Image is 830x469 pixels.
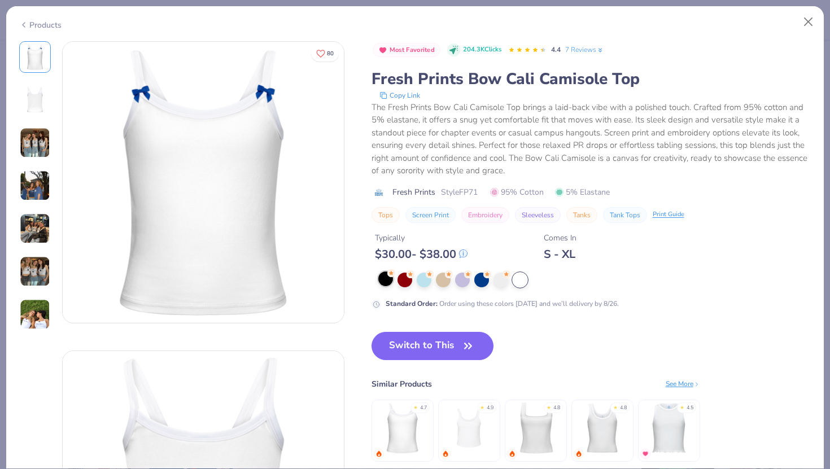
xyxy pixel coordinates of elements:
[575,401,629,455] img: Fresh Prints Sunset Blvd Ribbed Scoop Tank Top
[378,46,387,55] img: Most Favorited sort
[372,207,400,223] button: Tops
[551,45,561,54] span: 4.4
[490,186,544,198] span: 95% Cotton
[327,51,334,56] span: 80
[680,404,684,409] div: ★
[509,401,562,455] img: Fresh Prints Sydney Square Neck Tank Top
[509,450,516,457] img: trending.gif
[386,299,619,309] div: Order using these colors [DATE] and we’ll delivery by 8/26.
[603,207,647,223] button: Tank Tops
[413,404,418,409] div: ★
[405,207,456,223] button: Screen Print
[575,450,582,457] img: trending.gif
[19,19,62,31] div: Products
[463,45,501,55] span: 204.3K Clicks
[553,404,560,412] div: 4.8
[372,188,387,197] img: brand logo
[555,186,610,198] span: 5% Elastane
[544,247,576,261] div: S - XL
[642,450,649,457] img: MostFav.gif
[20,170,50,201] img: User generated content
[566,207,597,223] button: Tanks
[442,450,449,457] img: trending.gif
[515,207,561,223] button: Sleeveless
[376,90,423,101] button: copy to clipboard
[372,101,811,177] div: The Fresh Prints Bow Cali Camisole Top brings a laid-back vibe with a polished touch. Crafted fro...
[372,378,432,390] div: Similar Products
[547,404,551,409] div: ★
[21,86,49,113] img: Back
[20,256,50,287] img: User generated content
[420,404,427,412] div: 4.7
[666,379,700,389] div: See More
[620,404,627,412] div: 4.8
[544,232,576,244] div: Comes In
[390,47,435,53] span: Most Favorited
[372,68,811,90] div: Fresh Prints Bow Cali Camisole Top
[392,186,435,198] span: Fresh Prints
[20,213,50,244] img: User generated content
[375,232,468,244] div: Typically
[442,401,496,455] img: Bella Canvas Ladies' Micro Ribbed Scoop Tank
[372,332,494,360] button: Switch to This
[565,45,604,55] a: 7 Reviews
[375,450,382,457] img: trending.gif
[20,128,50,158] img: User generated content
[653,210,684,220] div: Print Guide
[613,404,618,409] div: ★
[487,404,493,412] div: 4.9
[311,45,339,62] button: Like
[21,43,49,71] img: Front
[441,186,478,198] span: Style FP71
[375,401,429,455] img: Fresh Prints Cali Camisole Top
[461,207,509,223] button: Embroidery
[386,299,438,308] strong: Standard Order :
[480,404,484,409] div: ★
[687,404,693,412] div: 4.5
[63,42,344,323] img: Front
[798,11,819,33] button: Close
[375,247,468,261] div: $ 30.00 - $ 38.00
[642,401,696,455] img: Fresh Prints Sasha Crop Top
[373,43,441,58] button: Badge Button
[20,299,50,330] img: User generated content
[508,41,547,59] div: 4.4 Stars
